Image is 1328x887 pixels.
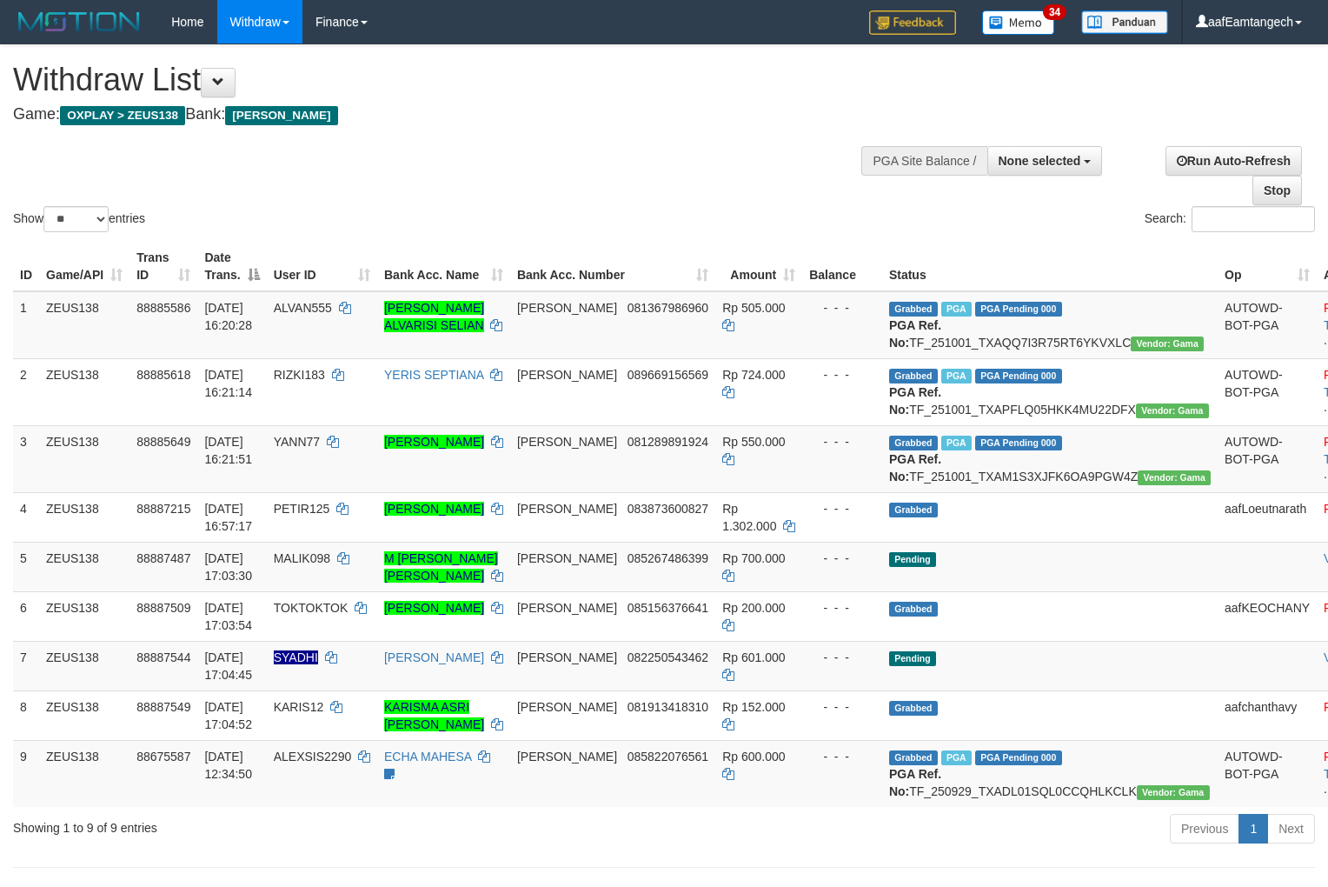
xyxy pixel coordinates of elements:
span: Grabbed [889,302,938,317]
td: ZEUS138 [39,291,129,359]
label: Search: [1145,206,1315,232]
td: 1 [13,291,39,359]
span: 34 [1043,4,1066,20]
span: [PERSON_NAME] [517,435,617,449]
span: Rp 152.000 [722,700,785,714]
span: Grabbed [889,701,938,716]
span: Grabbed [889,369,938,383]
div: - - - [809,299,875,317]
div: - - - [809,649,875,666]
td: TF_251001_TXAPFLQ05HKK4MU22DFX [882,358,1218,425]
img: MOTION_logo.png [13,9,145,35]
td: 3 [13,425,39,492]
th: Status [882,242,1218,291]
a: ECHA MAHESA [384,750,471,764]
span: Grabbed [889,750,938,765]
td: ZEUS138 [39,641,129,690]
span: 88887215 [136,502,190,516]
span: [DATE] 17:03:54 [204,601,252,632]
span: Marked by aafpengsreynich [941,750,972,765]
th: Op: activate to sort column ascending [1218,242,1317,291]
td: ZEUS138 [39,591,129,641]
th: Balance [802,242,882,291]
b: PGA Ref. No: [889,767,941,798]
td: AUTOWD-BOT-PGA [1218,291,1317,359]
td: AUTOWD-BOT-PGA [1218,358,1317,425]
span: Rp 1.302.000 [722,502,776,533]
a: YERIS SEPTIANA [384,368,483,382]
h1: Withdraw List [13,63,868,97]
td: AUTOWD-BOT-PGA [1218,425,1317,492]
a: Next [1267,814,1315,844]
span: Rp 724.000 [722,368,785,382]
td: aafKEOCHANY [1218,591,1317,641]
td: AUTOWD-BOT-PGA [1218,740,1317,807]
span: Copy 085822076561 to clipboard [627,750,708,764]
span: Copy 085156376641 to clipboard [627,601,708,615]
td: 4 [13,492,39,542]
span: 88887549 [136,700,190,714]
div: - - - [809,433,875,450]
span: RIZKI183 [274,368,325,382]
td: aafLoeutnarath [1218,492,1317,542]
th: Bank Acc. Name: activate to sort column ascending [377,242,510,291]
img: Feedback.jpg [869,10,956,35]
span: [DATE] 17:04:45 [204,650,252,682]
b: PGA Ref. No: [889,452,941,484]
td: ZEUS138 [39,542,129,591]
a: Run Auto-Refresh [1165,146,1302,176]
span: PGA Pending [975,302,1062,317]
span: Copy 085267486399 to clipboard [627,551,708,565]
span: Copy 083873600827 to clipboard [627,502,708,516]
div: - - - [809,599,875,617]
span: PGA Pending [975,369,1062,383]
span: 88887509 [136,601,190,615]
a: [PERSON_NAME] [384,435,484,449]
th: User ID: activate to sort column ascending [267,242,377,291]
a: [PERSON_NAME] [384,601,484,615]
span: Marked by aafanarl [941,369,972,383]
button: None selected [987,146,1103,176]
span: [PERSON_NAME] [517,502,617,516]
td: 8 [13,690,39,740]
span: Vendor URL: https://trx31.1velocity.biz [1138,470,1211,485]
span: PETIR125 [274,502,330,516]
th: Amount: activate to sort column ascending [715,242,802,291]
b: PGA Ref. No: [889,385,941,417]
th: Game/API: activate to sort column ascending [39,242,129,291]
td: TF_250929_TXADL01SQL0CCQHLKCLK [882,740,1218,807]
span: KARIS12 [274,700,324,714]
span: [PERSON_NAME] [517,750,617,764]
a: Stop [1252,176,1302,205]
td: 5 [13,542,39,591]
span: [PERSON_NAME] [517,551,617,565]
td: 6 [13,591,39,641]
select: Showentries [43,206,109,232]
span: YANN77 [274,435,320,449]
td: ZEUS138 [39,358,129,425]
span: TOKTOKTOK [274,601,349,615]
a: [PERSON_NAME] ALVARISI SELIAN [384,301,484,332]
span: Pending [889,552,936,567]
span: None selected [999,154,1081,168]
span: Rp 505.000 [722,301,785,315]
td: ZEUS138 [39,740,129,807]
th: Date Trans.: activate to sort column descending [197,242,266,291]
td: TF_251001_TXAQQ7I3R75RT6YKVXLC [882,291,1218,359]
span: [PERSON_NAME] [517,700,617,714]
td: 7 [13,641,39,690]
span: Copy 081913418310 to clipboard [627,700,708,714]
input: Search: [1192,206,1315,232]
a: [PERSON_NAME] [384,502,484,516]
td: ZEUS138 [39,690,129,740]
div: - - - [809,748,875,765]
td: TF_251001_TXAM1S3XJFK6OA9PGW4Z [882,425,1218,492]
div: - - - [809,550,875,567]
span: Grabbed [889,503,938,517]
span: [DATE] 16:21:14 [204,368,252,399]
span: Vendor URL: https://trx31.1velocity.biz [1137,785,1210,800]
span: [PERSON_NAME] [517,650,617,664]
img: panduan.png [1081,10,1168,34]
span: Grabbed [889,436,938,450]
span: Copy 089669156569 to clipboard [627,368,708,382]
